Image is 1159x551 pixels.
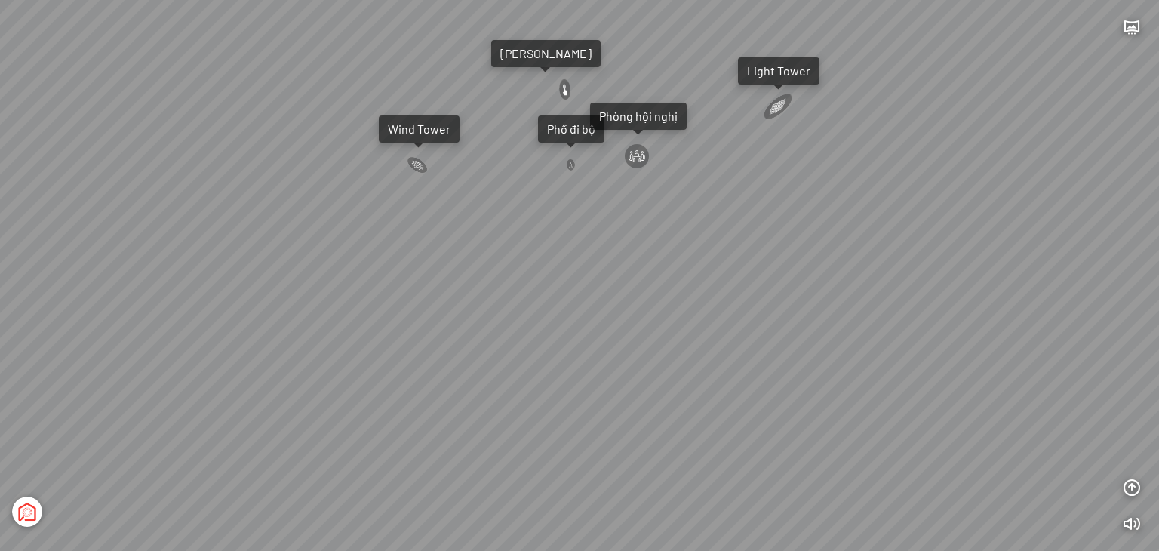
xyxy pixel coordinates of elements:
[388,122,450,137] div: Wind Tower
[500,46,592,61] div: [PERSON_NAME]
[599,109,678,124] div: Phòng hội nghị
[747,63,810,78] div: Light Tower
[547,122,595,137] div: Phố đi bộ
[12,497,42,527] img: Avatar_Nestfind_YJWVPMA7XUC4.jpg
